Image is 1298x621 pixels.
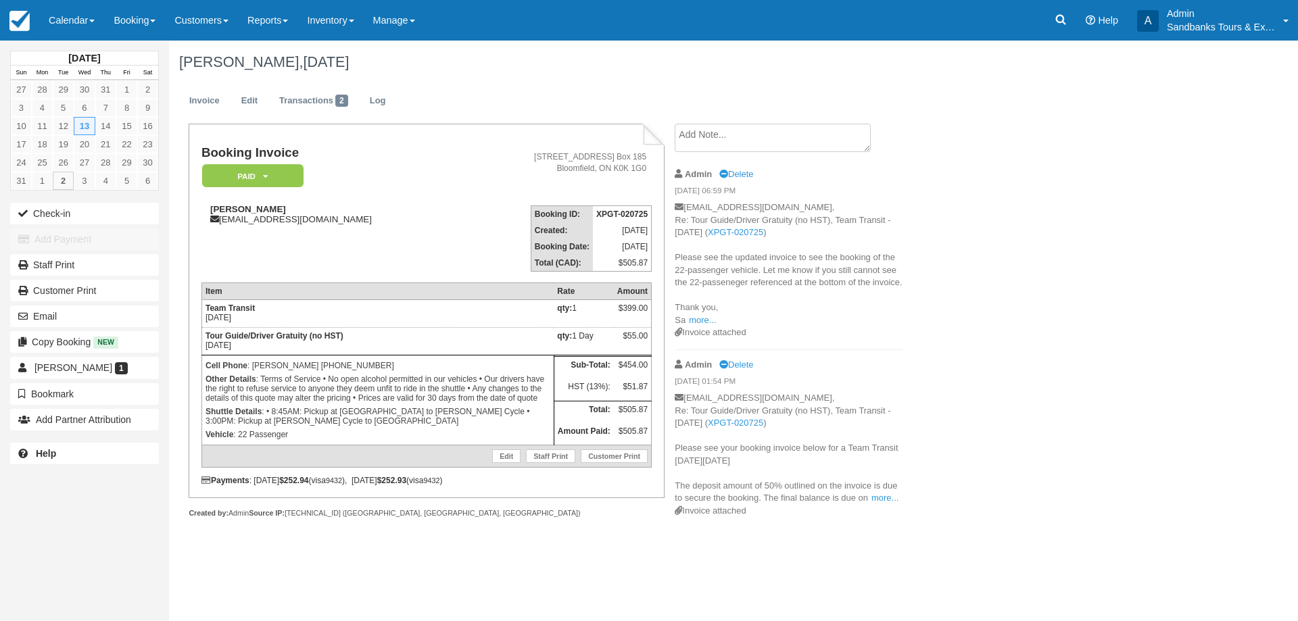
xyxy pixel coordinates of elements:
img: checkfront-main-nav-mini-logo.png [9,11,30,31]
a: 11 [32,117,53,135]
a: 7 [95,99,116,117]
a: 31 [11,172,32,190]
p: : [PERSON_NAME] [PHONE_NUMBER] [206,359,550,372]
p: [EMAIL_ADDRESS][DOMAIN_NAME], Re: Tour Guide/Driver Gratuity (no HST), Team Transit - [DATE] ( ) ... [675,201,903,326]
td: $505.87 [614,401,652,423]
a: 4 [95,172,116,190]
a: 24 [11,153,32,172]
th: Created: [531,222,593,239]
strong: Source IP: [249,509,285,517]
button: Email [10,305,159,327]
em: [DATE] 06:59 PM [675,185,903,200]
span: 1 [115,362,128,374]
p: Sandbanks Tours & Experiences [1167,20,1275,34]
a: XPGT-020725 [708,418,763,428]
a: 25 [32,153,53,172]
a: 30 [74,80,95,99]
th: Amount Paid: [554,423,614,445]
a: Delete [719,359,753,370]
a: 28 [32,80,53,99]
a: 16 [137,117,158,135]
strong: XPGT-020725 [596,209,648,219]
a: 27 [74,153,95,172]
a: 14 [95,117,116,135]
a: 5 [116,172,137,190]
em: Paid [202,164,304,188]
td: [DATE] [593,239,652,255]
a: 18 [32,135,53,153]
td: 1 Day [554,328,614,355]
strong: [PERSON_NAME] [210,204,286,214]
a: [PERSON_NAME] 1 [10,357,159,378]
strong: Admin [685,359,712,370]
a: 22 [116,135,137,153]
a: 26 [53,153,74,172]
a: 4 [32,99,53,117]
td: $505.87 [614,423,652,445]
a: 30 [137,153,158,172]
strong: $252.94 [279,476,308,485]
a: 6 [74,99,95,117]
strong: qty [557,331,572,341]
strong: qty [557,303,572,313]
button: Copy Booking New [10,331,159,353]
a: 15 [116,117,137,135]
a: 9 [137,99,158,117]
a: Staff Print [10,254,159,276]
a: Log [360,88,396,114]
td: 1 [554,300,614,328]
span: [DATE] [303,53,349,70]
a: 17 [11,135,32,153]
a: 21 [95,135,116,153]
a: Delete [719,169,753,179]
a: Edit [231,88,268,114]
span: New [93,337,118,348]
th: Total (CAD): [531,255,593,272]
a: Staff Print [526,449,575,463]
address: [STREET_ADDRESS] Box 185 Bloomfield, ON K0K 1G0 [468,151,646,174]
p: : 22 Passenger [206,428,550,441]
em: [DATE] 01:54 PM [675,376,903,391]
span: Help [1098,15,1118,26]
th: Thu [95,66,116,80]
th: Sub-Total: [554,356,614,378]
td: [DATE] [201,328,554,355]
a: 28 [95,153,116,172]
th: Sun [11,66,32,80]
th: Sat [137,66,158,80]
td: $454.00 [614,356,652,378]
div: Invoice attached [675,326,903,339]
th: Item [201,283,554,300]
p: [EMAIL_ADDRESS][DOMAIN_NAME], Re: Tour Guide/Driver Gratuity (no HST), Team Transit - [DATE] ( ) ... [675,392,903,505]
a: Help [10,443,159,464]
th: Total: [554,401,614,423]
a: Invoice [179,88,230,114]
a: 29 [116,153,137,172]
button: Check-in [10,203,159,224]
a: 8 [116,99,137,117]
td: $505.87 [593,255,652,272]
a: 13 [74,117,95,135]
strong: Vehicle [206,430,233,439]
th: Amount [614,283,652,300]
td: $51.87 [614,378,652,401]
a: 10 [11,117,32,135]
h1: [PERSON_NAME], [179,54,1132,70]
strong: $252.93 [377,476,406,485]
th: Mon [32,66,53,80]
a: XPGT-020725 [708,227,763,237]
th: Fri [116,66,137,80]
p: : • 8:45AM: Pickup at [GEOGRAPHIC_DATA] to [PERSON_NAME] Cycle • 3:00PM: Pickup at [PERSON_NAME] ... [206,405,550,428]
strong: Team Transit [206,303,255,313]
small: 9432 [326,476,342,485]
strong: Tour Guide/Driver Gratuity (no HST) [206,331,343,341]
a: Customer Print [581,449,648,463]
b: Help [36,448,56,459]
a: 5 [53,99,74,117]
div: Admin [TECHNICAL_ID] ([GEOGRAPHIC_DATA], [GEOGRAPHIC_DATA], [GEOGRAPHIC_DATA]) [189,508,664,518]
strong: Payments [201,476,249,485]
small: 9432 [423,476,439,485]
strong: Cell Phone [206,361,247,370]
a: 3 [11,99,32,117]
a: 23 [137,135,158,153]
